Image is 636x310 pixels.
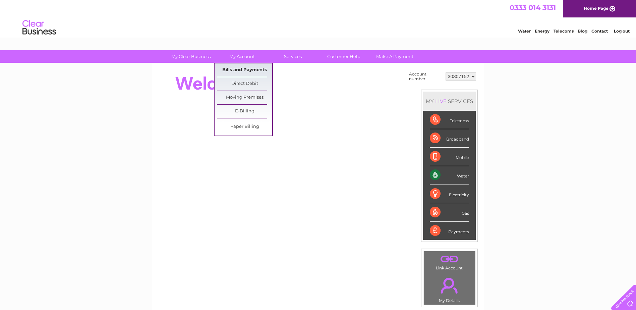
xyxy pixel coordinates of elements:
[423,251,475,272] td: Link Account
[217,63,272,77] a: Bills and Payments
[430,111,469,129] div: Telecoms
[535,29,550,34] a: Energy
[217,120,272,134] a: Paper Billing
[591,29,608,34] a: Contact
[518,29,531,34] a: Water
[217,77,272,91] a: Direct Debit
[423,92,476,111] div: MY SERVICES
[217,105,272,118] a: E-Billing
[430,185,469,203] div: Electricity
[430,166,469,185] div: Water
[425,253,473,265] a: .
[265,50,321,63] a: Services
[22,17,56,38] img: logo.png
[217,91,272,104] a: Moving Premises
[430,129,469,148] div: Broadband
[430,222,469,240] div: Payments
[578,29,587,34] a: Blog
[316,50,371,63] a: Customer Help
[430,203,469,222] div: Gas
[423,272,475,305] td: My Details
[554,29,574,34] a: Telecoms
[160,4,477,33] div: Clear Business is a trading name of Verastar Limited (registered in [GEOGRAPHIC_DATA] No. 3667643...
[407,70,444,83] td: Account number
[430,148,469,166] div: Mobile
[163,50,219,63] a: My Clear Business
[425,274,473,297] a: .
[510,3,556,12] a: 0333 014 3131
[367,50,422,63] a: Make A Payment
[434,98,448,104] div: LIVE
[214,50,270,63] a: My Account
[614,29,630,34] a: Log out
